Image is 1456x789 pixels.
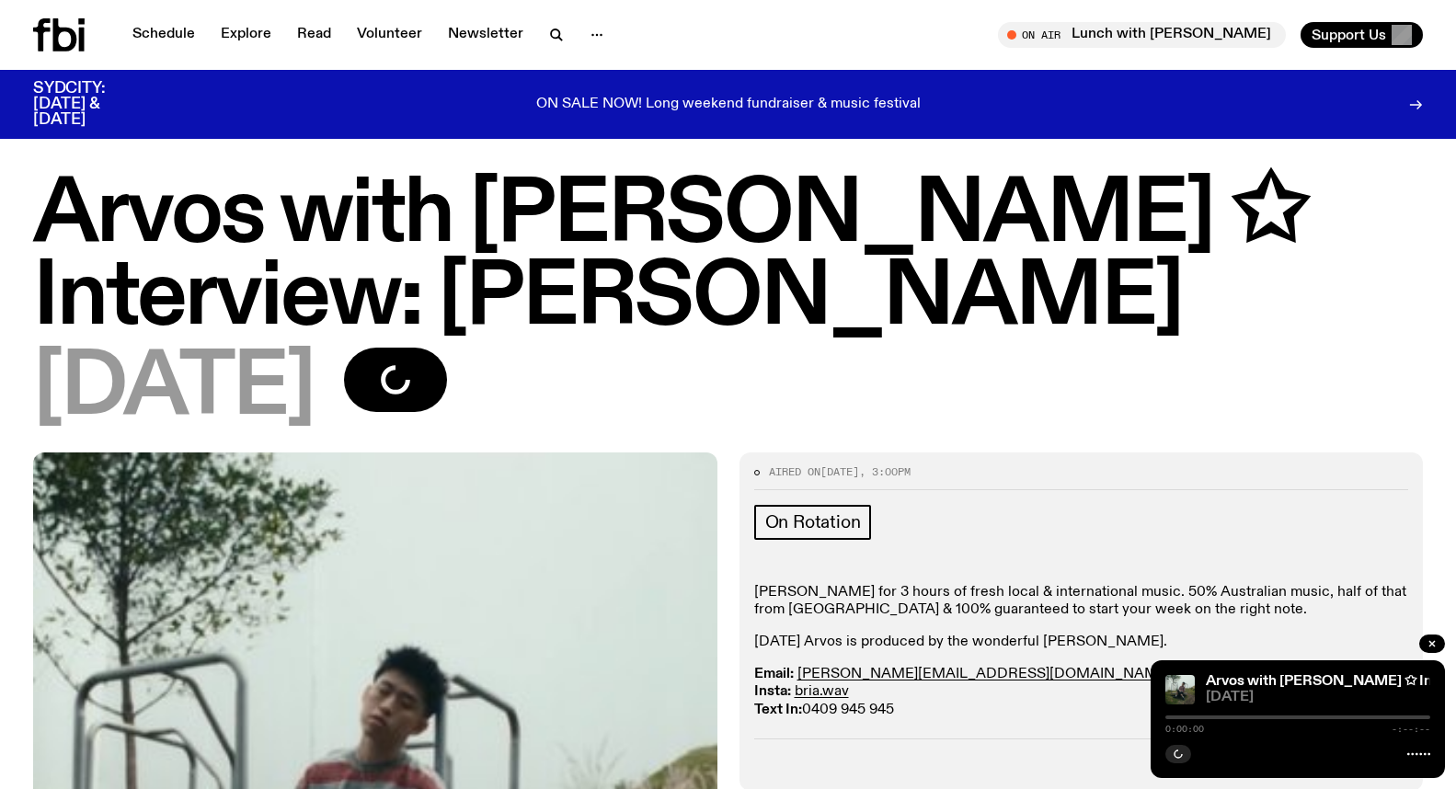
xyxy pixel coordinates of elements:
p: [PERSON_NAME] for 3 hours of fresh local & international music. ​50% Australian music, half of th... [754,584,1409,619]
a: Volunteer [346,22,433,48]
strong: Email: [754,667,794,681]
span: On Rotation [765,512,861,532]
p: 0409 945 945 [754,666,1409,719]
button: Support Us [1301,22,1423,48]
a: Explore [210,22,282,48]
h1: Arvos with [PERSON_NAME] ✩ Interview: [PERSON_NAME] [33,175,1423,340]
span: Support Us [1312,27,1386,43]
a: bria.wav [795,684,849,699]
span: [DATE] [33,348,315,430]
a: Newsletter [437,22,534,48]
strong: Insta: [754,684,791,699]
a: [PERSON_NAME][EMAIL_ADDRESS][DOMAIN_NAME] [797,667,1171,681]
button: On AirLunch with [PERSON_NAME] [998,22,1286,48]
span: , 3:00pm [859,464,911,479]
span: [DATE] [1206,691,1430,704]
span: 0:00:00 [1165,725,1204,734]
a: Schedule [121,22,206,48]
span: Aired on [769,464,820,479]
p: [DATE] Arvos is produced by the wonderful [PERSON_NAME]. [754,634,1409,651]
p: ON SALE NOW! Long weekend fundraiser & music festival [536,97,921,113]
h3: SYDCITY: [DATE] & [DATE] [33,81,151,128]
strong: Text In: [754,703,802,717]
img: Rich Brian sits on playground equipment pensively, feeling ethereal in a misty setting [1165,675,1195,704]
a: On Rotation [754,505,872,540]
span: -:--:-- [1392,725,1430,734]
a: Read [286,22,342,48]
span: [DATE] [820,464,859,479]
